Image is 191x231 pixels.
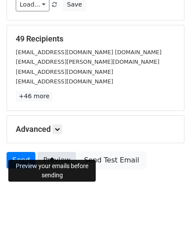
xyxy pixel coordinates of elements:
[16,34,175,44] h5: 49 Recipients
[78,152,145,169] a: Send Test Email
[16,124,175,134] h5: Advanced
[16,78,113,85] small: [EMAIL_ADDRESS][DOMAIN_NAME]
[16,49,162,66] small: [EMAIL_ADDRESS][DOMAIN_NAME] [DOMAIN_NAME][EMAIL_ADDRESS][PERSON_NAME][DOMAIN_NAME]
[8,160,96,182] div: Preview your emails before sending
[7,152,35,169] a: Send
[147,189,191,231] iframe: Chat Widget
[16,69,113,75] small: [EMAIL_ADDRESS][DOMAIN_NAME]
[38,152,76,169] a: Preview
[16,91,52,102] a: +46 more
[147,189,191,231] div: Tiện ích trò chuyện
